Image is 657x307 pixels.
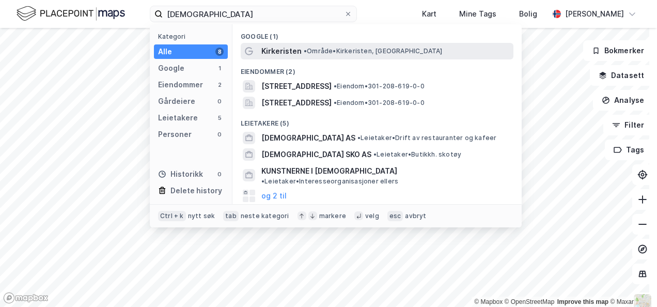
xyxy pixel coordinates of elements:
[373,150,461,159] span: Leietaker • Butikkh. skotøy
[261,132,355,144] span: [DEMOGRAPHIC_DATA] AS
[223,211,239,221] div: tab
[3,292,49,304] a: Mapbox homepage
[357,134,496,142] span: Leietaker • Drift av restauranter og kafeer
[519,8,537,20] div: Bolig
[474,298,503,305] a: Mapbox
[188,212,215,220] div: nytt søk
[334,99,425,107] span: Eiendom • 301-208-619-0-0
[583,40,653,61] button: Bokmerker
[605,257,657,307] div: Kontrollprogram for chat
[261,80,332,93] span: [STREET_ADDRESS]
[334,82,425,90] span: Eiendom • 301-208-619-0-0
[557,298,608,305] a: Improve this map
[373,150,377,158] span: •
[505,298,555,305] a: OpenStreetMap
[304,47,443,55] span: Område • Kirkeristen, [GEOGRAPHIC_DATA]
[261,165,397,177] span: KUNSTNERNE I [DEMOGRAPHIC_DATA]
[215,48,224,56] div: 8
[261,177,398,186] span: Leietaker • Interesseorganisasjoner ellers
[334,82,337,90] span: •
[261,97,332,109] span: [STREET_ADDRESS]
[215,130,224,139] div: 0
[158,168,203,180] div: Historikk
[365,212,379,220] div: velg
[387,211,403,221] div: esc
[605,140,653,160] button: Tags
[17,5,125,23] img: logo.f888ab2527a4732fd821a326f86c7f29.svg
[158,33,228,40] div: Kategori
[158,95,195,108] div: Gårdeiere
[357,134,361,142] span: •
[605,257,657,307] iframe: Chat Widget
[603,115,653,135] button: Filter
[261,148,371,161] span: [DEMOGRAPHIC_DATA] SKO AS
[215,64,224,72] div: 1
[422,8,436,20] div: Kart
[215,81,224,89] div: 2
[232,111,522,130] div: Leietakere (5)
[459,8,496,20] div: Mine Tags
[593,90,653,111] button: Analyse
[261,45,302,57] span: Kirkeristen
[163,6,344,22] input: Søk på adresse, matrikkel, gårdeiere, leietakere eller personer
[232,59,522,78] div: Eiendommer (2)
[334,99,337,106] span: •
[215,170,224,178] div: 0
[304,47,307,55] span: •
[158,128,192,141] div: Personer
[232,24,522,43] div: Google (1)
[158,211,186,221] div: Ctrl + k
[405,212,426,220] div: avbryt
[215,114,224,122] div: 5
[590,65,653,86] button: Datasett
[261,177,264,185] span: •
[565,8,624,20] div: [PERSON_NAME]
[158,79,203,91] div: Eiendommer
[158,45,172,58] div: Alle
[319,212,346,220] div: markere
[158,112,198,124] div: Leietakere
[158,62,184,74] div: Google
[215,97,224,105] div: 0
[170,185,222,197] div: Delete history
[261,190,287,202] button: og 2 til
[241,212,289,220] div: neste kategori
